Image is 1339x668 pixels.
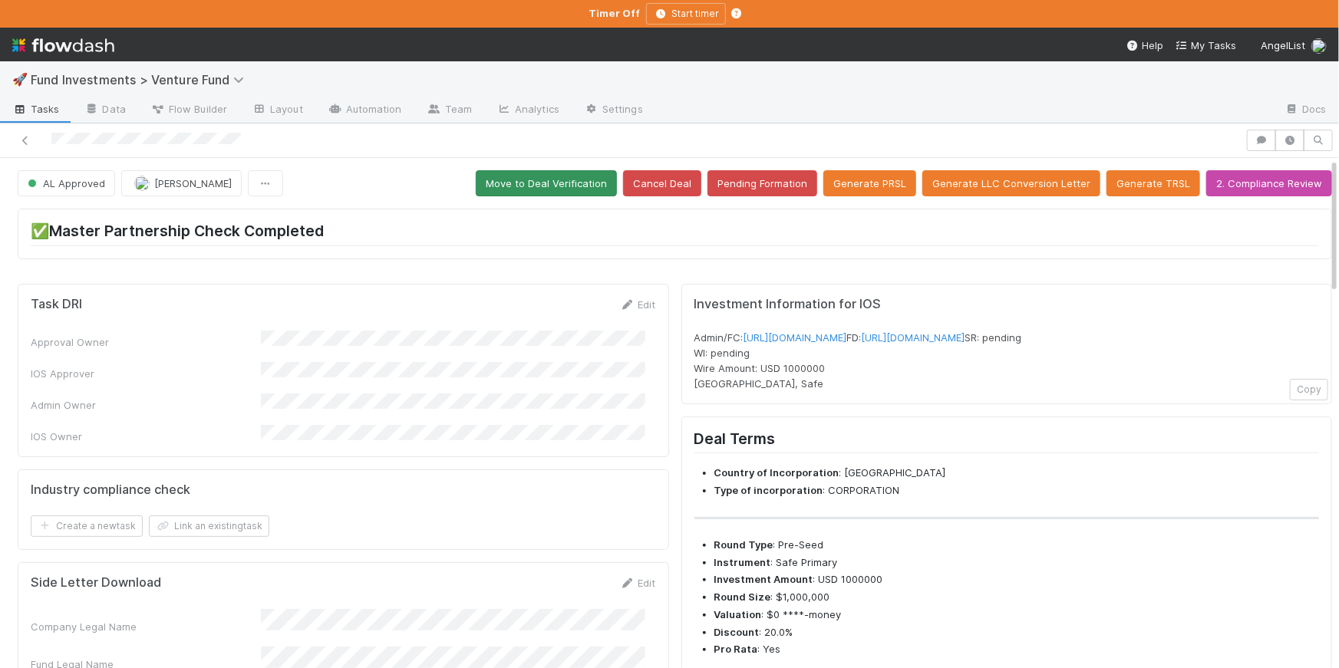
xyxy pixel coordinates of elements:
[714,608,762,620] strong: Valuation
[714,590,1320,605] li: : $1,000,000
[12,32,114,58] img: logo-inverted-e16ddd16eac7371096b0.svg
[31,429,261,444] div: IOS Owner
[922,170,1100,196] button: Generate LLC Conversion Letter
[862,331,965,344] a: [URL][DOMAIN_NAME]
[31,297,82,312] h5: Task DRI
[1290,379,1328,400] button: Copy
[714,572,1320,587] li: : USD 1000000
[714,573,813,585] strong: Investment Amount
[1272,98,1339,123] a: Docs
[694,331,1022,390] span: Admin/FC: FD: SR: pending WI: pending Wire Amount: USD 1000000 [GEOGRAPHIC_DATA], Safe
[134,176,150,191] img: avatar_0a9e60f7-03da-485c-bb15-a40c44fcec20.png
[154,177,232,189] span: [PERSON_NAME]
[589,7,640,19] strong: Timer Off
[1106,170,1200,196] button: Generate TRSL
[31,366,261,381] div: IOS Approver
[823,170,916,196] button: Generate PRSL
[620,298,656,311] a: Edit
[72,98,138,123] a: Data
[138,98,239,123] a: Flow Builder
[25,177,105,189] span: AL Approved
[12,101,60,117] span: Tasks
[694,429,1320,453] h2: Deal Terms
[714,625,1320,640] li: : 20.0%
[1261,39,1305,51] span: AngelList
[1311,38,1327,54] img: avatar_501ac9d6-9fa6-4fe9-975e-1fd988f7bdb1.png
[31,515,143,537] button: Create a newtask
[744,331,847,344] a: [URL][DOMAIN_NAME]
[714,556,771,568] strong: Instrument
[714,538,1320,553] li: : Pre-Seed
[31,397,261,413] div: Admin Owner
[714,466,1320,481] li: : [GEOGRAPHIC_DATA]
[1206,170,1332,196] button: 2. Compliance Review
[694,297,1320,312] h5: Investment Information for IOS
[31,72,252,87] span: Fund Investments > Venture Fund
[714,466,839,479] strong: Country of Incorporation
[714,484,823,496] strong: Type of incorporation
[121,170,242,196] button: [PERSON_NAME]
[315,98,414,123] a: Automation
[714,555,1320,571] li: : Safe Primary
[149,515,269,537] button: Link an existingtask
[18,170,115,196] button: AL Approved
[1126,38,1163,53] div: Help
[646,3,726,25] button: Start timer
[707,170,817,196] button: Pending Formation
[714,591,771,603] strong: Round Size
[620,577,656,589] a: Edit
[1176,38,1236,53] a: My Tasks
[414,98,484,123] a: Team
[239,98,315,123] a: Layout
[714,538,773,551] strong: Round Type
[714,483,1320,499] li: : CORPORATION
[476,170,617,196] button: Move to Deal Verification
[150,101,227,117] span: Flow Builder
[1176,39,1236,51] span: My Tasks
[31,334,261,350] div: Approval Owner
[714,643,758,655] strong: Pro Rata
[31,575,161,591] h5: Side Letter Download
[714,642,1320,657] li: : Yes
[31,619,261,634] div: Company Legal Name
[623,170,701,196] button: Cancel Deal
[572,98,655,123] a: Settings
[484,98,572,123] a: Analytics
[31,222,1319,245] h2: ✅Master Partnership Check Completed
[714,626,760,638] strong: Discount
[31,482,190,498] h5: Industry compliance check
[12,73,28,86] span: 🚀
